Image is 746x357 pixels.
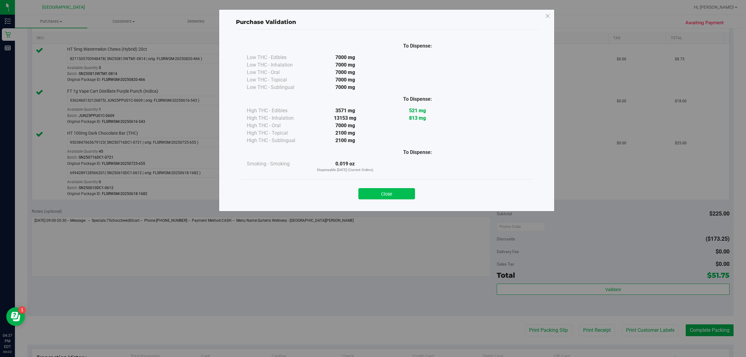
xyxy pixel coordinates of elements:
[309,84,381,91] div: 7000 mg
[358,188,415,199] button: Close
[309,137,381,144] div: 2100 mg
[247,160,309,168] div: Smoking - Smoking
[247,84,309,91] div: Low THC - Sublingual
[247,107,309,114] div: High THC - Edibles
[247,137,309,144] div: High THC - Sublingual
[18,306,26,314] iframe: Resource center unread badge
[409,108,426,114] strong: 521 mg
[309,122,381,129] div: 7000 mg
[309,129,381,137] div: 2100 mg
[309,168,381,173] p: Dispensable [DATE] (Current Orders)
[309,107,381,114] div: 3571 mg
[309,114,381,122] div: 13153 mg
[309,69,381,76] div: 7000 mg
[247,122,309,129] div: High THC - Oral
[247,69,309,76] div: Low THC - Oral
[247,129,309,137] div: High THC - Topical
[409,115,426,121] strong: 813 mg
[381,95,454,103] div: To Dispense:
[381,149,454,156] div: To Dispense:
[309,160,381,173] div: 0.019 oz
[236,19,296,25] span: Purchase Validation
[247,54,309,61] div: Low THC - Edibles
[309,54,381,61] div: 7000 mg
[247,114,309,122] div: High THC - Inhalation
[309,61,381,69] div: 7000 mg
[6,307,25,326] iframe: Resource center
[247,61,309,69] div: Low THC - Inhalation
[309,76,381,84] div: 7000 mg
[247,76,309,84] div: Low THC - Topical
[381,42,454,50] div: To Dispense:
